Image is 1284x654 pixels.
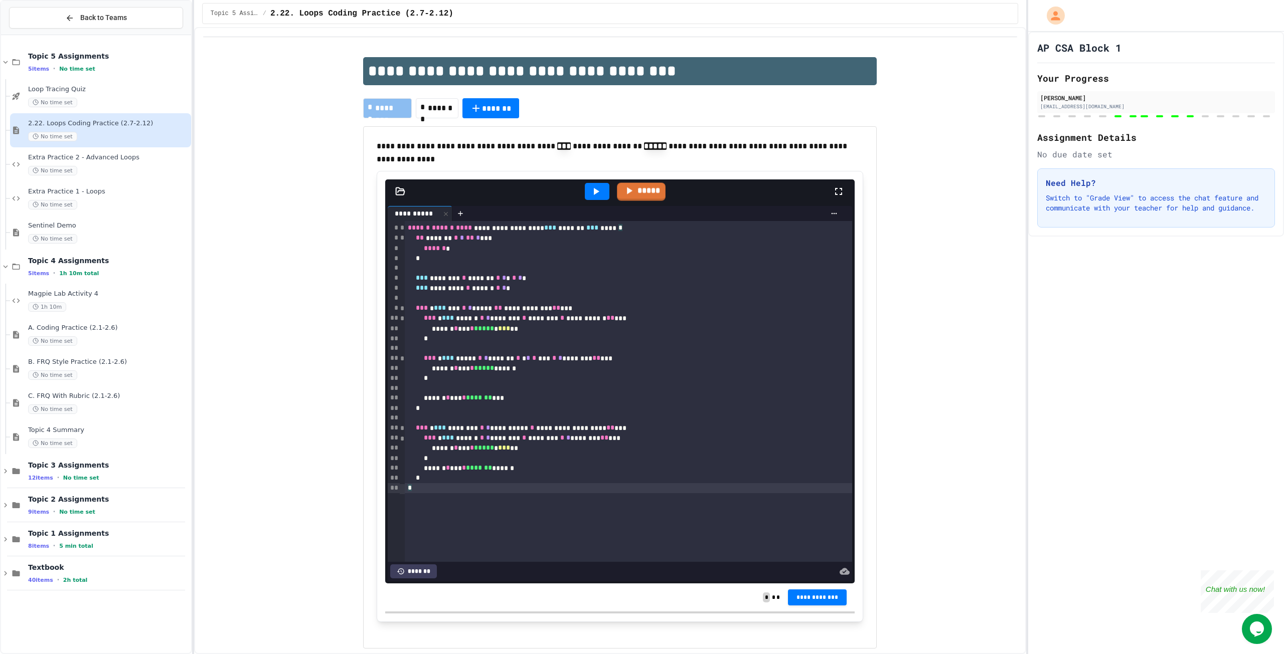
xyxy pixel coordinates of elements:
span: Textbook [28,563,189,572]
span: • [53,269,55,277]
span: Topic 4 Summary [28,426,189,434]
span: 12 items [28,475,53,481]
span: • [57,474,59,482]
span: Topic 5 Assignments [28,52,189,61]
span: 9 items [28,509,49,515]
span: 8 items [28,543,49,549]
span: No time set [28,234,77,244]
span: 5 items [28,270,49,277]
span: 5 items [28,66,49,72]
span: 5 min total [59,543,93,549]
span: Topic 3 Assignments [28,461,189,470]
span: No time set [28,132,77,141]
iframe: chat widget [1242,614,1274,644]
span: 1h 10m total [59,270,99,277]
span: No time set [28,336,77,346]
span: No time set [28,370,77,380]
span: • [53,508,55,516]
span: No time set [28,98,77,107]
span: Sentinel Demo [28,222,189,230]
span: No time set [28,439,77,448]
span: Extra Practice 1 - Loops [28,187,189,196]
span: A. Coding Practice (2.1-2.6) [28,324,189,332]
span: Extra Practice 2 - Advanced Loops [28,153,189,162]
h2: Assignment Details [1037,130,1275,144]
span: No time set [59,66,95,72]
iframe: chat widget [1201,570,1274,613]
span: No time set [28,166,77,175]
span: • [53,65,55,73]
span: 1h 10m [28,302,66,312]
span: No time set [28,404,77,414]
span: Topic 1 Assignments [28,529,189,538]
span: Topic 2 Assignments [28,495,189,504]
h2: Your Progress [1037,71,1275,85]
span: / [263,10,266,18]
span: 2.22. Loops Coding Practice (2.7-2.12) [270,8,453,20]
div: My Account [1036,4,1067,27]
span: No time set [59,509,95,515]
span: Loop Tracing Quiz [28,85,189,94]
span: • [53,542,55,550]
h3: Need Help? [1046,177,1266,189]
div: No due date set [1037,148,1275,160]
h1: AP CSA Block 1 [1037,41,1121,55]
span: B. FRQ Style Practice (2.1-2.6) [28,358,189,366]
span: C. FRQ With Rubric (2.1-2.6) [28,392,189,400]
span: No time set [63,475,99,481]
span: 40 items [28,577,53,583]
span: Back to Teams [80,13,127,23]
span: Topic 4 Assignments [28,256,189,265]
div: [EMAIL_ADDRESS][DOMAIN_NAME] [1040,103,1272,110]
div: [PERSON_NAME] [1040,93,1272,102]
span: 2h total [63,577,88,583]
span: 2.22. Loops Coding Practice (2.7-2.12) [28,119,189,128]
span: Topic 5 Assignments [211,10,259,18]
p: Switch to "Grade View" to access the chat feature and communicate with your teacher for help and ... [1046,193,1266,213]
span: • [57,576,59,584]
span: Magpie Lab Activity 4 [28,290,189,298]
span: No time set [28,200,77,209]
button: Back to Teams [9,7,183,29]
